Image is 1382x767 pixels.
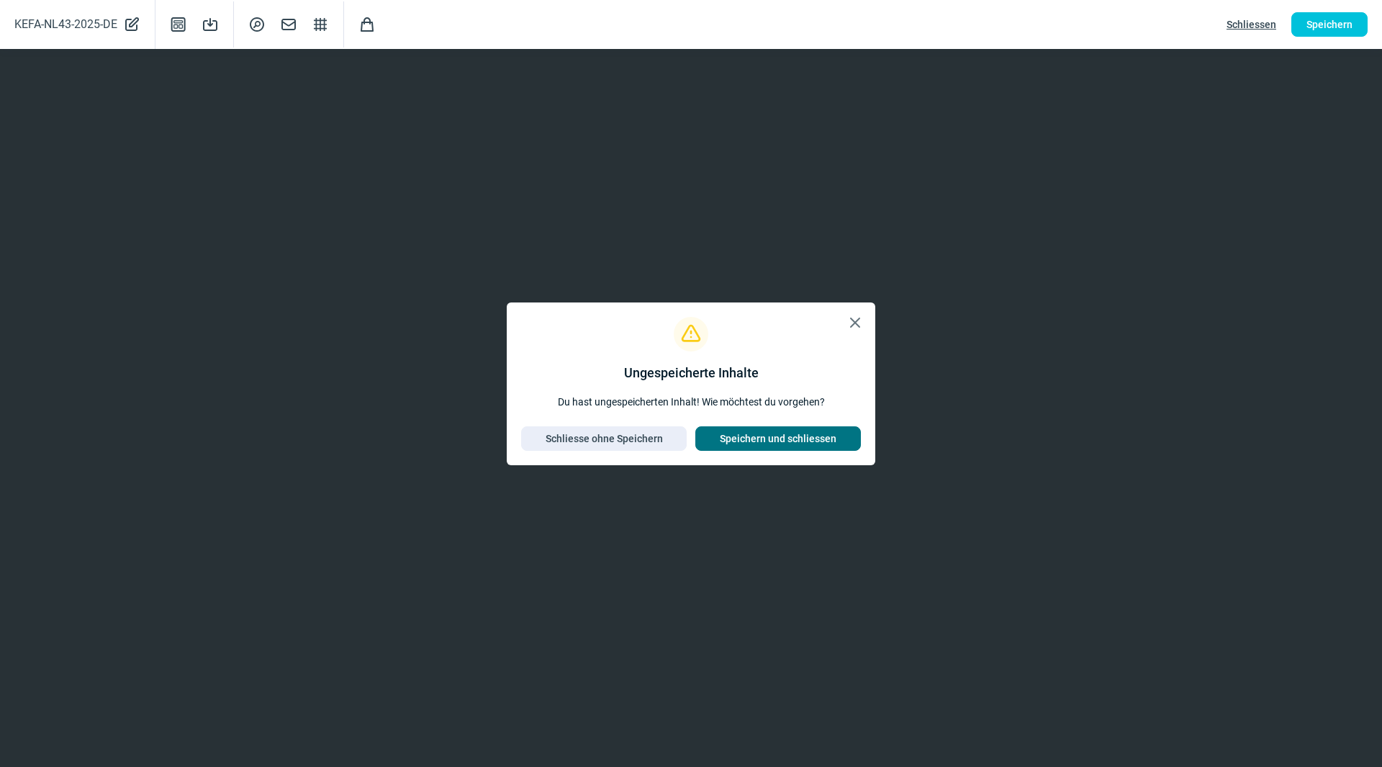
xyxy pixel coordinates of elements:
[14,14,117,35] span: KEFA-NL43-2025-DE
[1211,12,1291,37] button: Schliessen
[1227,13,1276,36] span: Schliessen
[1306,13,1352,36] span: Speichern
[521,426,687,451] button: Schliesse ohne Speichern
[558,395,825,409] div: Du hast ungespeicherten Inhalt! Wie möchtest du vorgehen?
[546,427,663,450] span: Schliesse ohne Speichern
[720,427,836,450] span: Speichern und schliessen
[695,426,861,451] button: Speichern und schliessen
[624,363,759,383] div: Ungespeicherte Inhalte
[1291,12,1368,37] button: Speichern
